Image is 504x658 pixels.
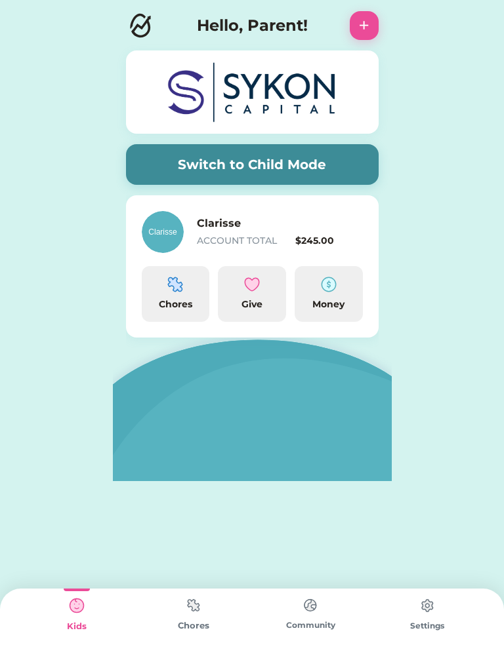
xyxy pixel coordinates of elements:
[223,298,281,311] div: Give
[197,14,308,37] h4: Hello, Parent!
[244,277,260,292] img: interface-favorite-heart--reward-social-rating-media-heart-it-like-favorite-love.svg
[369,620,486,632] div: Settings
[197,234,291,248] div: ACCOUNT TOTAL
[147,298,205,311] div: Chores
[160,54,344,130] img: SYKON%20Capital%20Logo.png
[414,592,440,619] img: type%3Dchores%2C%20state%3Ddefault.svg
[300,298,358,311] div: Money
[297,592,324,618] img: type%3Dchores%2C%20state%3Ddefault.svg
[64,592,90,619] img: type%3Dkids%2C%20state%3Dselected.svg
[252,619,369,631] div: Community
[167,277,183,292] img: programming-module-puzzle-1--code-puzzle-module-programming-plugin-piece.svg
[126,11,155,40] img: Logo.svg
[350,11,379,40] button: +
[321,277,337,292] img: money-cash-dollar-coin--accounting-billing-payment-cash-coin-currency-money-finance.svg
[197,216,328,231] h6: Clarisse
[126,144,379,185] button: Switch to Child Mode
[180,592,207,618] img: type%3Dchores%2C%20state%3Ddefault.svg
[135,619,252,632] div: Chores
[18,620,135,633] div: Kids
[295,234,363,248] div: $245.00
